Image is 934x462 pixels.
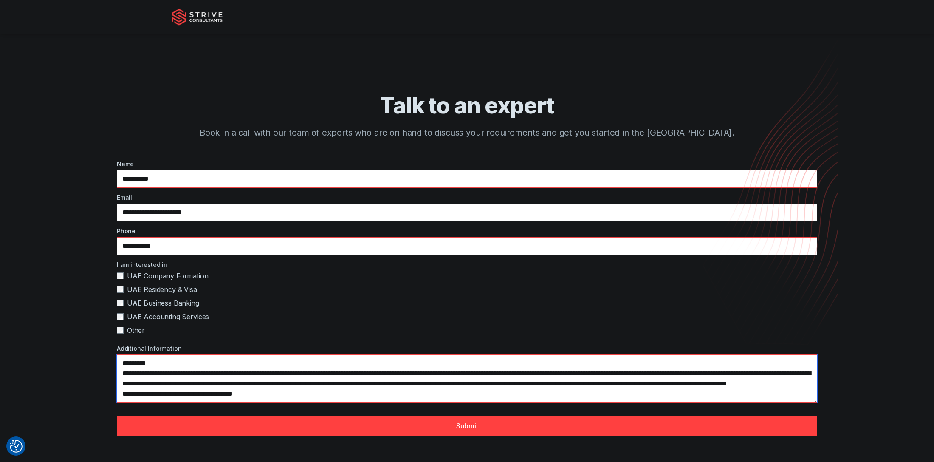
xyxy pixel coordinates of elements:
[117,300,124,306] input: UAE Business Banking
[117,272,124,279] input: UAE Company Formation
[195,92,739,119] h1: Talk to an expert
[10,440,23,453] button: Consent Preferences
[117,159,817,168] label: Name
[172,9,223,26] img: Strive Consultants
[195,126,739,139] p: Book in a call with our team of experts who are on hand to discuss your requirements and get you ...
[127,298,199,308] span: UAE Business Banking
[117,313,124,320] input: UAE Accounting Services
[117,344,817,353] label: Additional Information
[127,271,209,281] span: UAE Company Formation
[117,327,124,334] input: Other
[117,416,817,436] button: Submit
[117,260,817,269] label: I am interested in
[117,193,817,202] label: Email
[117,227,817,235] label: Phone
[127,325,145,335] span: Other
[127,312,209,322] span: UAE Accounting Services
[10,440,23,453] img: Revisit consent button
[117,286,124,293] input: UAE Residency & Visa
[127,284,197,295] span: UAE Residency & Visa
